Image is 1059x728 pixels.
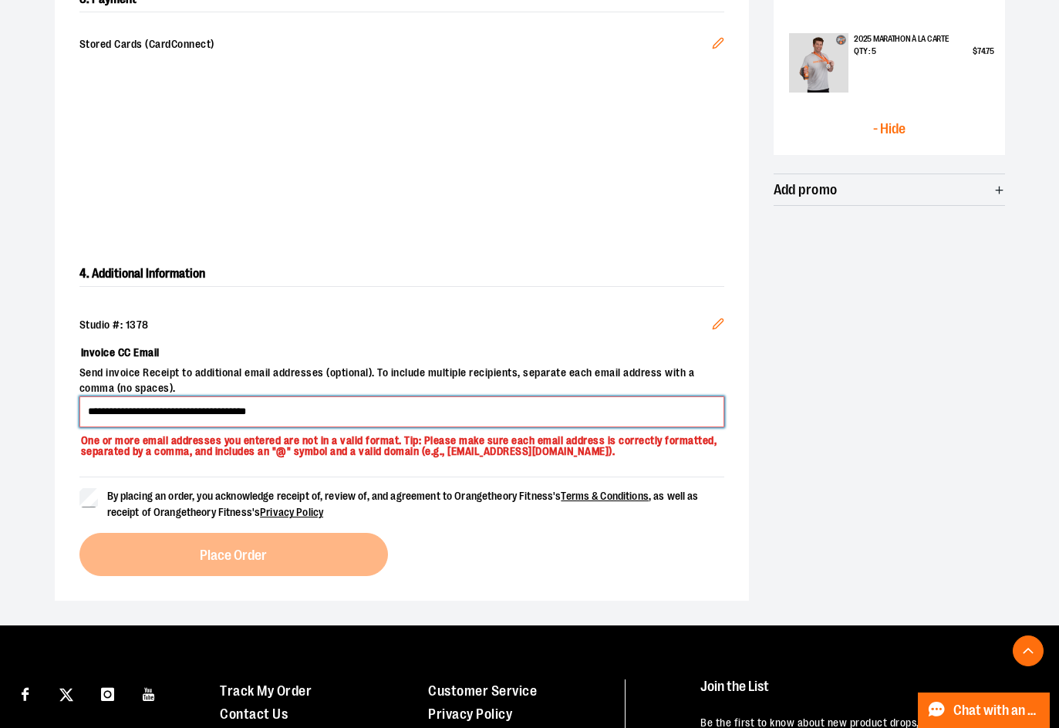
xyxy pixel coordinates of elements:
[12,679,39,706] a: Visit our Facebook page
[136,679,163,706] a: Visit our Youtube page
[873,122,906,136] span: - Hide
[953,703,1040,718] span: Chat with an Expert
[79,339,724,366] label: Invoice CC Email
[977,46,985,56] span: 74
[428,706,512,722] a: Privacy Policy
[107,490,699,518] span: By placing an order, you acknowledge receipt of, review of, and agreement to Orangetheory Fitness...
[774,183,838,197] span: Add promo
[428,683,537,699] a: Customer Service
[973,46,977,56] span: $
[918,693,1051,728] button: Chat with an Expert
[700,679,1030,708] h4: Join the List
[79,488,98,507] input: By placing an order, you acknowledge receipt of, review of, and agreement to Orangetheory Fitness...
[220,683,312,699] a: Track My Order
[854,33,993,45] p: 2025 Marathon à la Carte
[94,679,121,706] a: Visit our Instagram page
[53,679,80,706] a: Visit our X page
[79,366,724,396] span: Send invoice Receipt to additional email addresses (optional). To include multiple recipients, se...
[854,45,875,58] span: Qty : 5
[79,37,712,54] span: Stored Cards (CardConnect)
[220,706,288,722] a: Contact Us
[774,174,1005,205] button: Add promo
[260,506,323,518] a: Privacy Policy
[79,318,724,333] div: Studio #: 1378
[79,261,724,287] h2: 4. Additional Information
[700,305,737,347] button: Edit
[79,427,724,458] p: One or more email addresses you entered are not in a valid format. Tip: Please make sure each ema...
[1013,635,1044,666] button: Back To Top
[700,25,737,66] button: Edit
[561,490,649,502] a: Terms & Conditions
[59,688,73,702] img: Twitter
[784,113,994,144] button: - Hide
[986,46,993,56] span: 75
